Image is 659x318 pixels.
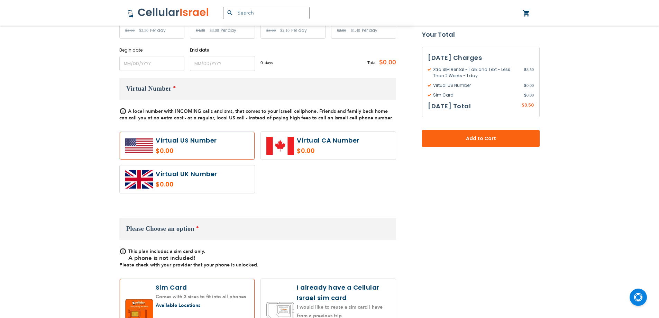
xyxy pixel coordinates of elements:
span: $4.30 [196,28,205,33]
span: Per day [150,27,166,34]
h3: [DATE] Total [428,101,471,111]
span: Xtra SIM Rental - Talk and Text - Less Than 2 Weeks - 1 day [428,66,524,79]
span: $5.00 [125,28,135,33]
span: days [265,60,273,66]
span: Please Choose an option [126,225,194,232]
span: 0.00 [524,92,534,98]
span: Per day [221,27,236,34]
input: MM/DD/YYYY [190,56,255,71]
span: $3.00 [210,28,219,33]
span: $3.00 [266,28,276,33]
h3: [DATE] Charges [428,53,534,63]
span: Add to Cart [445,135,517,142]
span: $ [522,102,524,109]
strong: Your Total [422,29,540,40]
span: This plan includes a sim card only. Please check with your provider that your phone is unlocked. [119,248,258,268]
span: $2.10 [280,28,290,33]
span: $ [524,66,527,73]
span: 0 [260,60,265,66]
span: Per day [362,27,377,34]
span: Total [367,60,376,66]
span: 3.50 [524,66,534,79]
span: $1.40 [351,28,360,33]
label: End date [190,47,255,53]
span: $0.00 [376,57,396,68]
span: $3.50 [139,28,148,33]
button: Add to Cart [422,130,540,147]
b: A phone is not included! [128,254,195,262]
img: Cellular Israel Logo [127,8,209,18]
span: Virtual Number [126,85,172,92]
input: MM/DD/YYYY [119,56,184,71]
span: A local number with INCOMING calls and sms, that comes to your Israeli cellphone. Friends and fam... [119,108,392,121]
span: $ [524,92,527,98]
span: Virtual US Number [428,82,524,89]
span: $2.00 [337,28,346,33]
span: Sim Card [428,92,524,98]
label: Begin date [119,47,184,53]
span: Per day [291,27,307,34]
a: Available Locations [156,302,200,309]
span: 0.00 [524,82,534,89]
input: Search [223,7,310,19]
span: 3.50 [524,102,534,108]
span: $ [524,82,527,89]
